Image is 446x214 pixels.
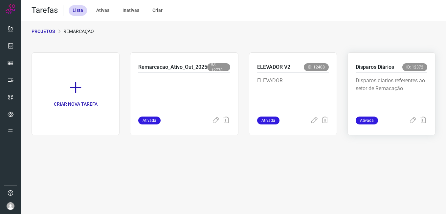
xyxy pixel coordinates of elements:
span: Ativada [138,117,161,124]
p: PROJETOS [32,28,55,35]
p: Remarcação [63,28,94,35]
div: Criar [148,5,167,16]
a: CRIAR NOVA TAREFA [32,52,120,135]
h2: Tarefas [32,6,58,15]
div: Inativas [119,5,143,16]
span: ID: 12408 [304,63,329,71]
span: ID: 12778 [207,63,230,71]
span: ID: 12372 [402,63,427,71]
span: Ativada [356,117,378,124]
p: ELEVADOR [257,77,329,110]
span: Ativada [257,117,279,124]
img: Logo [6,4,15,14]
p: Remarcacao_Ativo_Out_2025 [138,63,207,71]
div: Lista [69,5,87,16]
p: Disparos Diários [356,63,394,71]
p: Disparos diarios referentes ao setor de Remacação [356,77,427,110]
img: avatar-user-boy.jpg [7,202,14,210]
p: CRIAR NOVA TAREFA [54,101,98,108]
p: ELEVADOR V2 [257,63,290,71]
div: Ativas [92,5,113,16]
